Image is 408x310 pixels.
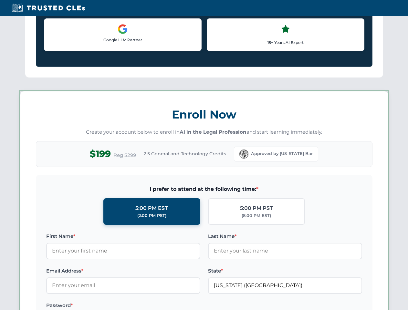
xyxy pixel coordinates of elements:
img: Google [118,24,128,34]
label: Password [46,302,200,309]
div: 5:00 PM EST [135,204,168,212]
div: (8:00 PM EST) [242,212,271,219]
div: 5:00 PM PST [240,204,273,212]
h3: Enroll Now [36,104,372,125]
img: Florida Bar [239,150,248,159]
span: I prefer to attend at the following time: [46,185,362,193]
strong: AI in the Legal Profession [180,129,246,135]
input: Enter your first name [46,243,200,259]
span: Approved by [US_STATE] Bar [251,150,313,157]
label: Last Name [208,232,362,240]
label: State [208,267,362,275]
div: (2:00 PM PST) [137,212,166,219]
input: Florida (FL) [208,277,362,294]
label: Email Address [46,267,200,275]
img: Trusted CLEs [10,3,87,13]
p: 15+ Years AI Expert [212,39,359,46]
p: Create your account below to enroll in and start learning immediately. [36,129,372,136]
label: First Name [46,232,200,240]
span: Reg $299 [113,151,136,159]
p: Google LLM Partner [49,37,196,43]
span: $199 [90,147,111,161]
input: Enter your email [46,277,200,294]
input: Enter your last name [208,243,362,259]
span: 2.5 General and Technology Credits [144,150,226,157]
